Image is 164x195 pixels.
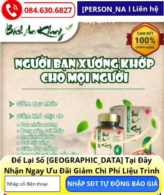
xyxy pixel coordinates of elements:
[66,177,158,191] p: NHẬP SĐT TỰ ĐỘNG BÁO GIÁ
[2,155,162,176] h3: Để Lại Số [GEOGRAPHIC_DATA] Tại Đây Nhận Ngay Ưu Đãi Giảm Chi Phí Liệu Trình
[5,176,60,191] input: Nhập số điện thoại
[132,3,162,15] h3: Liên hệ
[24,4,76,16] a: 084.630.6827
[128,4,132,15] h3: l
[82,4,126,26] h3: [PERSON_NAME] BHYT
